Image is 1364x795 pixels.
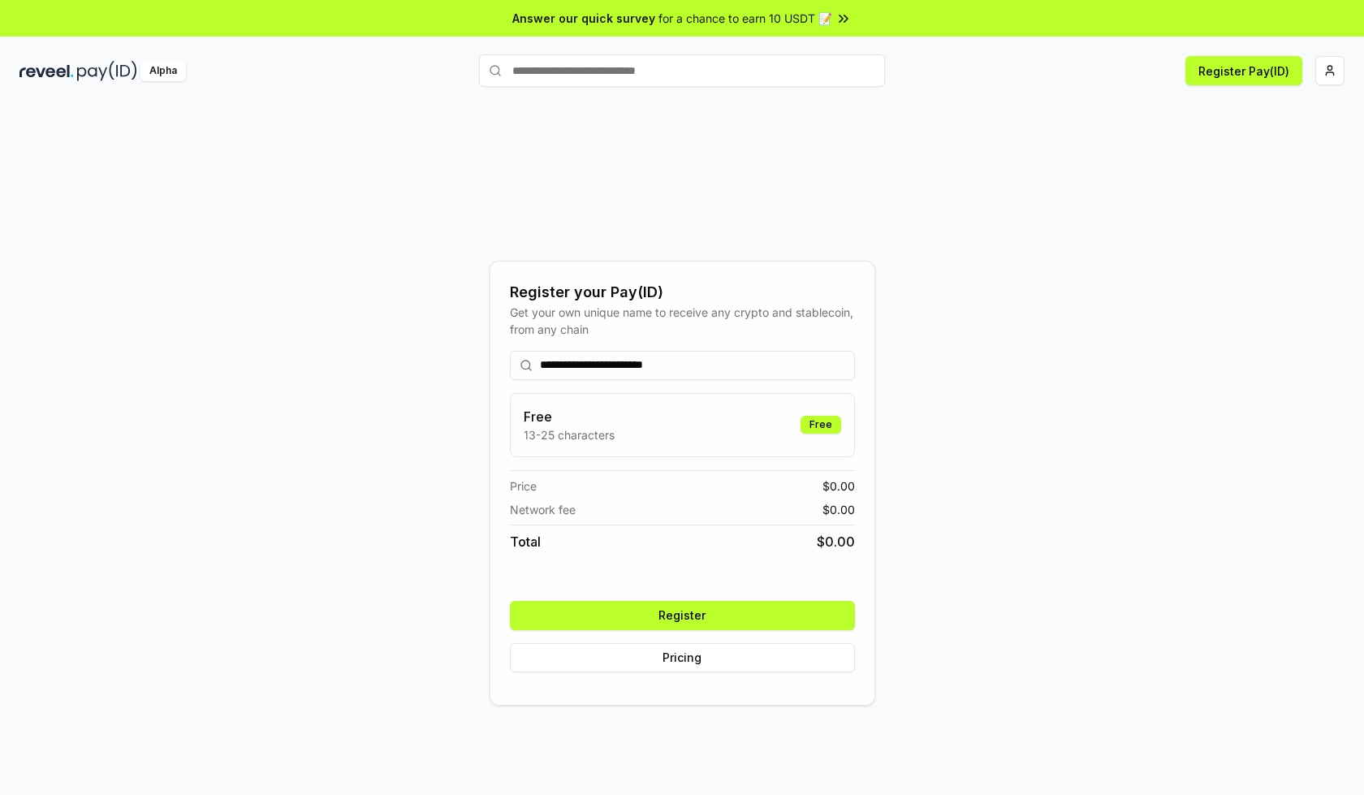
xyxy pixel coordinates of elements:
div: Alpha [140,61,186,81]
span: $ 0.00 [822,501,855,518]
img: pay_id [77,61,137,81]
div: Free [801,416,841,434]
button: Register Pay(ID) [1185,56,1302,85]
span: for a chance to earn 10 USDT 📝 [658,10,832,27]
span: $ 0.00 [817,532,855,551]
span: Price [510,477,537,495]
span: $ 0.00 [822,477,855,495]
h3: Free [524,407,615,426]
button: Pricing [510,643,855,672]
img: reveel_dark [19,61,74,81]
button: Register [510,601,855,630]
span: Total [510,532,541,551]
span: Answer our quick survey [512,10,655,27]
p: 13-25 characters [524,426,615,443]
div: Get your own unique name to receive any crypto and stablecoin, from any chain [510,304,855,338]
div: Register your Pay(ID) [510,281,855,304]
span: Network fee [510,501,576,518]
